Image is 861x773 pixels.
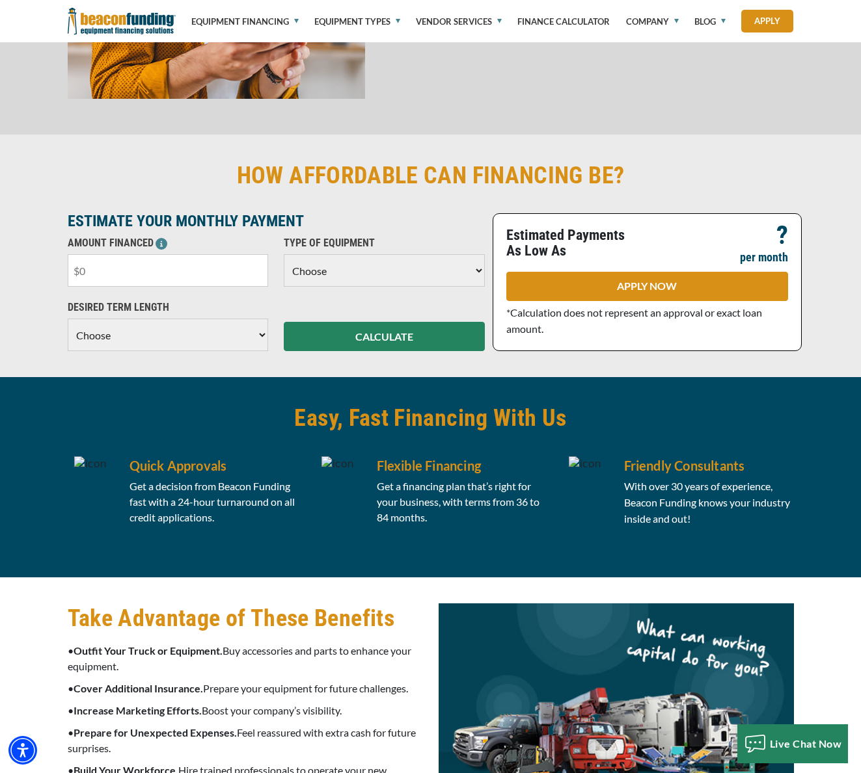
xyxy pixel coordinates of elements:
p: Get a decision from Beacon Funding fast with a 24-hour turnaround on all credit applications. [130,478,299,525]
img: icon [74,456,106,472]
p: AMOUNT FINANCED [68,235,269,251]
h2: HOW AFFORDABLE CAN FINANCING BE? [68,161,794,190]
img: icon [569,456,601,472]
h5: Friendly Consultants [624,456,794,475]
a: APPLY NOW [506,272,788,301]
div: Accessibility Menu [8,736,37,765]
h5: Quick Approvals [130,456,299,475]
p: Get a financing plan that’s right for your business, with terms from 36 to 84 months. [377,478,547,525]
a: Apply [741,10,793,33]
a: Equipment collage [439,701,794,713]
span: Live Chat Now [770,737,842,750]
h2: Take Advantage of These Benefits [68,603,423,633]
p: • Buy accessories and parts to enhance your equipment. [68,643,423,674]
p: TYPE OF EQUIPMENT [284,235,485,251]
button: Live Chat Now [737,724,849,763]
input: $0 [68,254,269,287]
h5: Flexible Financing [377,456,547,475]
strong: Cover Additional Insurance. [74,682,203,694]
p: • Prepare your equipment for future challenges. [68,681,423,696]
p: • Feel reassured with extra cash for future surprises. [68,725,423,756]
p: ? [776,228,788,243]
img: icon [321,456,353,472]
p: Estimated Payments As Low As [506,228,640,259]
strong: Increase Marketing Efforts. [74,704,202,716]
span: *Calculation does not represent an approval or exact loan amount. [506,306,762,335]
p: • Boost your company’s visibility. [68,703,423,718]
strong: Outfit Your Truck or Equipment. [74,644,223,657]
button: CALCULATE [284,322,485,351]
p: ESTIMATE YOUR MONTHLY PAYMENT [68,213,485,229]
span: With over 30 years of experience, Beacon Funding knows your industry inside and out! [624,480,790,525]
p: per month [740,250,788,265]
h2: Easy, Fast Financing With Us [68,403,794,433]
strong: Prepare for Unexpected Expenses. [74,726,237,739]
p: DESIRED TERM LENGTH [68,300,269,315]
